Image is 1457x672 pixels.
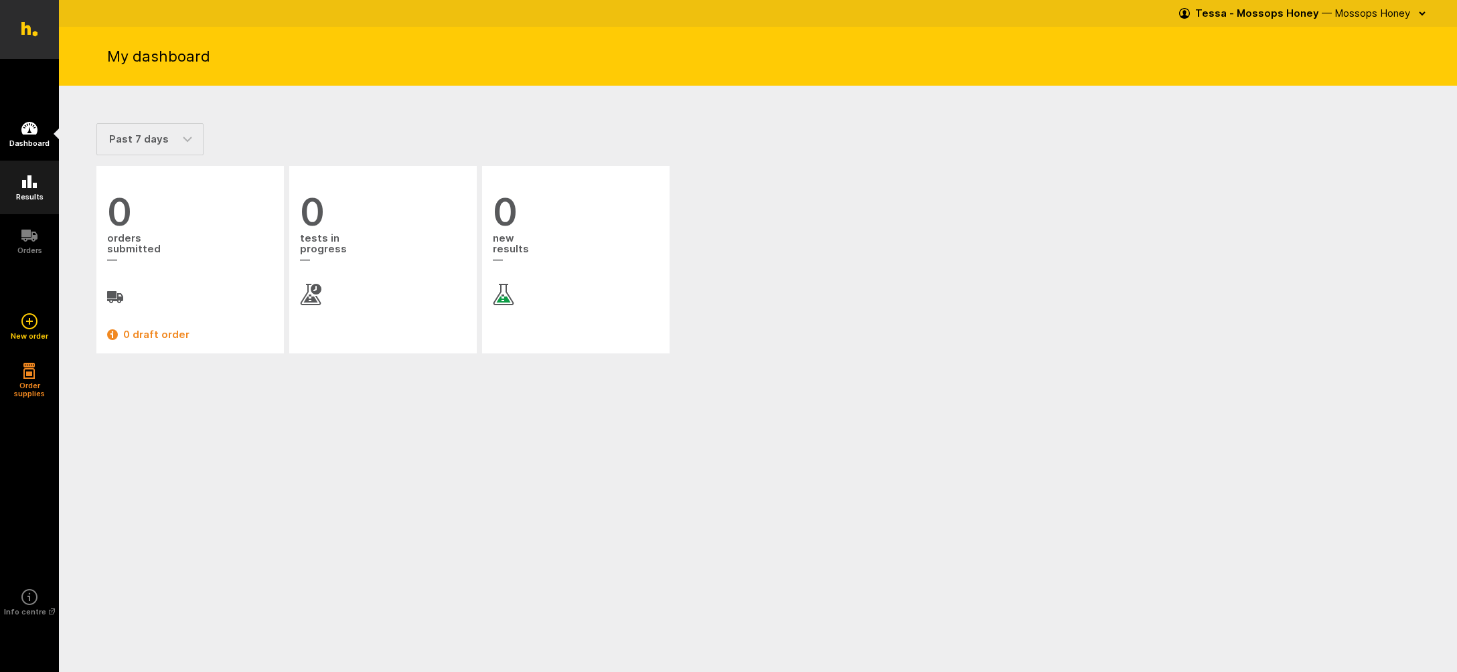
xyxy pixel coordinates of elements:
[107,193,273,232] span: 0
[107,46,210,66] h1: My dashboard
[493,232,659,268] span: new results
[1179,3,1430,24] button: Tessa - Mossops Honey — Mossops Honey
[1195,7,1319,19] strong: Tessa - Mossops Honey
[107,193,273,305] a: 0 orderssubmitted
[17,246,42,254] h5: Orders
[493,193,659,305] a: 0 newresults
[11,332,48,340] h5: New order
[107,232,273,268] span: orders submitted
[9,382,50,398] h5: Order supplies
[107,327,273,343] a: 0 draft order
[16,193,44,201] h5: Results
[300,232,466,268] span: tests in progress
[300,193,466,232] span: 0
[9,139,50,147] h5: Dashboard
[1322,7,1410,19] span: — Mossops Honey
[300,193,466,305] a: 0 tests inprogress
[4,608,55,616] h5: Info centre
[493,193,659,232] span: 0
